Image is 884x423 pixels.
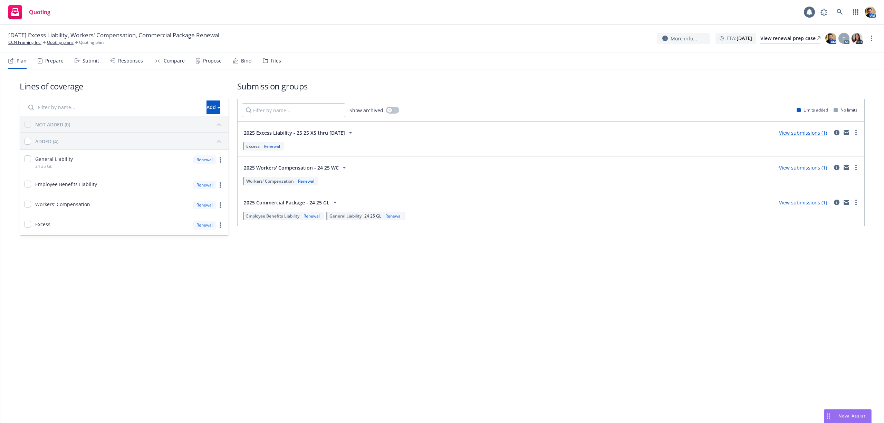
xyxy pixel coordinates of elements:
div: Limits added [797,107,828,113]
span: More info... [671,35,697,42]
div: Drag to move [824,410,833,423]
span: Nova Assist [838,413,866,419]
span: 24 25 GL [364,213,381,219]
a: circleInformation [833,198,841,206]
div: Files [271,58,281,64]
a: more [867,34,876,42]
a: Report a Bug [817,5,831,19]
a: Search [833,5,847,19]
span: ETA : [727,35,752,42]
button: ADDED (4) [35,136,224,147]
input: Filter by name... [24,100,202,114]
div: Compare [164,58,185,64]
span: Workers' Compensation [35,201,90,208]
div: Renewal [193,221,216,229]
div: Renewal [297,178,316,184]
span: 2025 Workers' Compensation - 24 25 WC [244,164,339,171]
div: Renewal [262,143,281,149]
a: more [216,201,224,209]
button: Add [206,100,220,114]
img: photo [852,33,863,44]
span: Employee Benefits Liability [246,213,299,219]
h1: Submission groups [237,80,865,92]
button: NOT ADDED (0) [35,119,224,130]
span: General Liability [329,213,362,219]
div: Renewal [193,155,216,164]
div: Responses [118,58,143,64]
a: more [216,181,224,189]
div: Renewal [193,181,216,189]
button: 2025 Workers' Compensation - 24 25 WC [242,161,350,174]
a: View submissions (1) [779,199,827,206]
img: photo [865,7,876,18]
div: Bind [241,58,252,64]
a: more [216,156,224,164]
div: Add [206,101,220,114]
a: CCN Framing Inc. [8,39,41,46]
span: Quoting plan [79,39,104,46]
span: Excess [246,143,260,149]
button: 2025 Excess Liability - 25 25 XS thru [DATE] [242,126,357,140]
a: more [216,221,224,229]
a: Switch app [849,5,863,19]
div: Plan [17,58,27,64]
div: Submit [83,58,99,64]
a: View submissions (1) [779,164,827,171]
button: Nova Assist [824,409,872,423]
span: Excess [35,221,50,228]
span: Workers' Compensation [246,178,294,184]
span: 2025 Excess Liability - 25 25 XS thru [DATE] [244,129,345,136]
a: more [852,163,860,172]
div: No limits [834,107,857,113]
div: Renewal [384,213,403,219]
a: View renewal prep case [760,33,820,44]
span: Show archived [349,107,383,114]
input: Filter by name... [242,103,345,117]
span: 24 25 GL [35,163,52,169]
strong: [DATE] [737,35,752,41]
div: ADDED (4) [35,138,58,145]
a: Quoting plans [47,39,74,46]
span: T [843,35,845,42]
div: Renewal [193,201,216,209]
button: More info... [657,33,710,44]
button: 2025 Commercial Package - 24 25 GL [242,195,341,209]
h1: Lines of coverage [20,80,229,92]
div: Propose [203,58,222,64]
a: mail [842,128,851,137]
span: Employee Benefits Liability [35,181,97,188]
div: Renewal [302,213,321,219]
a: more [852,128,860,137]
a: Quoting [6,2,53,22]
a: circleInformation [833,128,841,137]
a: mail [842,198,851,206]
span: 2025 Commercial Package - 24 25 GL [244,199,329,206]
a: more [852,198,860,206]
span: General Liability [35,155,73,163]
span: Quoting [29,9,50,15]
div: Prepare [45,58,64,64]
span: [DATE] Excess Liability, Workers' Compensation, Commercial Package Renewal [8,31,219,39]
div: NOT ADDED (0) [35,121,70,128]
a: View submissions (1) [779,129,827,136]
a: mail [842,163,851,172]
img: photo [825,33,836,44]
a: circleInformation [833,163,841,172]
